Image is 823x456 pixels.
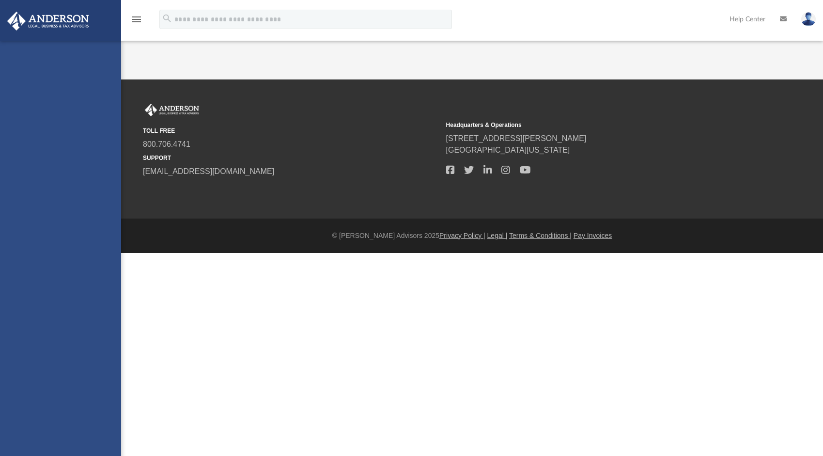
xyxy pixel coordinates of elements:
[574,232,612,239] a: Pay Invoices
[446,121,743,129] small: Headquarters & Operations
[143,154,439,162] small: SUPPORT
[487,232,508,239] a: Legal |
[439,232,485,239] a: Privacy Policy |
[131,18,142,25] a: menu
[162,13,172,24] i: search
[143,126,439,135] small: TOLL FREE
[446,146,570,154] a: [GEOGRAPHIC_DATA][US_STATE]
[143,140,190,148] a: 800.706.4741
[509,232,572,239] a: Terms & Conditions |
[121,231,823,241] div: © [PERSON_NAME] Advisors 2025
[143,167,274,175] a: [EMAIL_ADDRESS][DOMAIN_NAME]
[4,12,92,31] img: Anderson Advisors Platinum Portal
[446,134,587,142] a: [STREET_ADDRESS][PERSON_NAME]
[143,104,201,116] img: Anderson Advisors Platinum Portal
[131,14,142,25] i: menu
[801,12,816,26] img: User Pic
